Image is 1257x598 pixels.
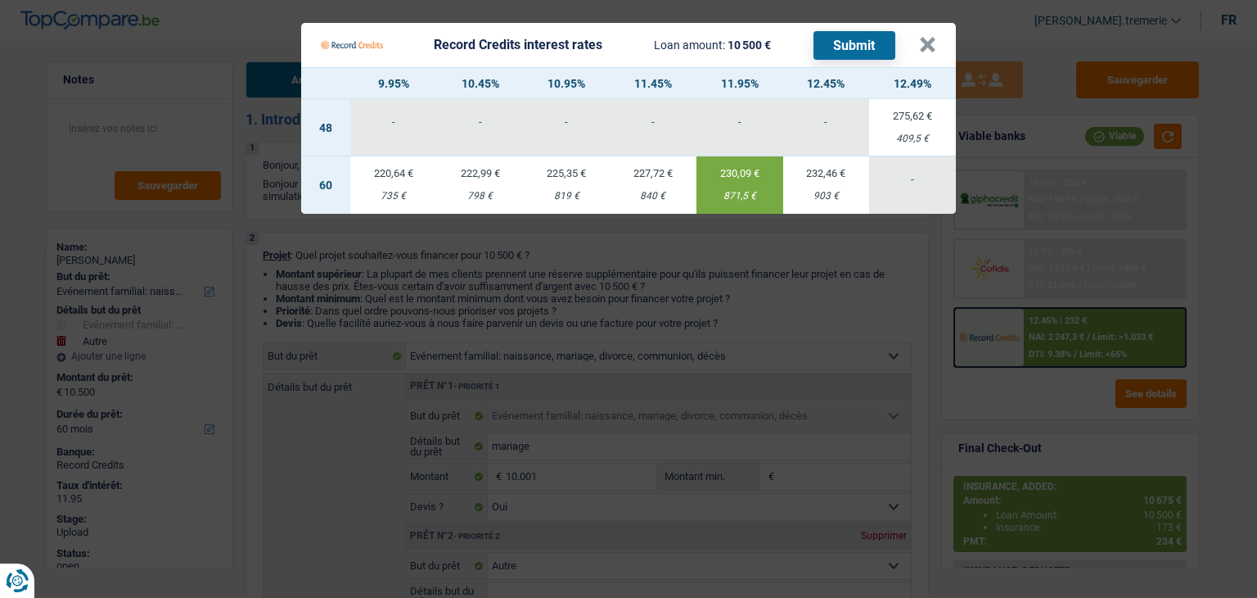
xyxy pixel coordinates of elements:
div: 227,72 € [610,168,696,179]
td: 48 [301,99,350,156]
th: 10.95% [523,68,610,99]
td: 60 [301,156,350,214]
span: Loan amount: [654,39,725,52]
div: - [696,116,783,127]
div: Record Credits interest rates [434,39,602,52]
div: 798 € [437,191,524,202]
div: 903 € [783,191,870,202]
div: 871,5 € [696,191,783,202]
div: 840 € [610,191,696,202]
th: 10.45% [437,68,524,99]
th: 12.49% [869,68,956,99]
th: 11.95% [696,68,783,99]
button: Submit [813,31,895,60]
div: 275,62 € [869,111,956,121]
div: - [869,174,956,184]
div: 220,64 € [350,168,437,179]
img: Record Credits [321,29,383,61]
div: - [610,116,696,127]
div: 230,09 € [696,168,783,179]
div: - [783,116,870,127]
th: 9.95% [350,68,437,99]
div: 409,5 € [869,134,956,144]
th: 12.45% [783,68,870,99]
div: 819 € [523,191,610,202]
button: × [919,37,936,53]
div: - [350,116,437,127]
div: 225,35 € [523,168,610,179]
span: 10 500 € [728,39,771,52]
th: 11.45% [610,68,696,99]
div: - [437,116,524,127]
div: - [523,116,610,127]
div: 735 € [350,191,437,202]
div: 222,99 € [437,168,524,179]
div: 232,46 € [783,168,870,179]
